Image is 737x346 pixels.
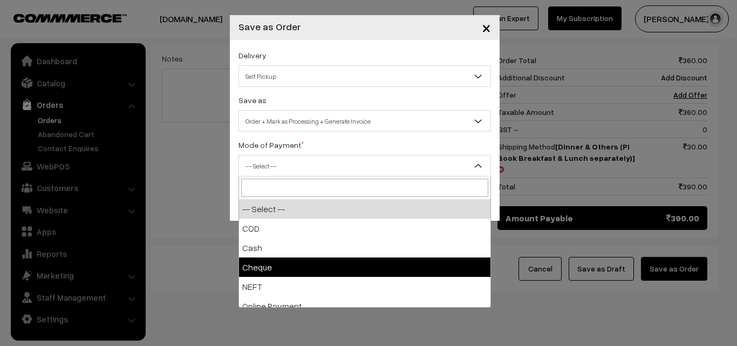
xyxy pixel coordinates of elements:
[238,94,267,106] label: Save as
[239,277,490,296] li: NEFT
[238,50,267,61] label: Delivery
[473,11,500,44] button: Close
[238,110,491,132] span: Order + Mark as Processing + Generate Invoice
[239,257,490,277] li: Cheque
[239,199,490,219] li: -- Select --
[239,238,490,257] li: Cash
[239,112,490,131] span: Order + Mark as Processing + Generate Invoice
[238,139,304,151] label: Mode of Payment
[239,67,490,86] span: Self Pickup
[238,65,491,87] span: Self Pickup
[482,17,491,37] span: ×
[238,155,491,177] span: -- Select --
[239,219,490,238] li: COD
[239,296,490,316] li: Online Payment
[238,19,301,34] h4: Save as Order
[239,157,490,175] span: -- Select --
